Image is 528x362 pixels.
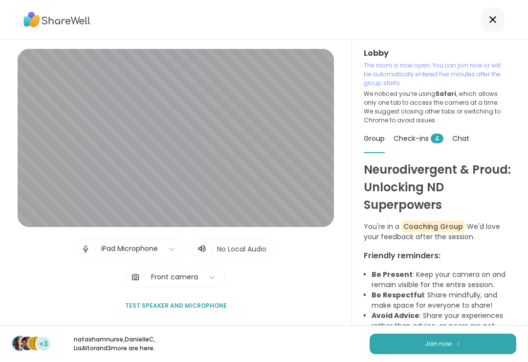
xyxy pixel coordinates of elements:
p: We noticed you’re using , which allows only one tab to access the camera at a time. We suggest cl... [364,90,505,125]
b: Be Present [372,270,413,279]
span: Check-ins [394,134,443,143]
div: Front camera [151,272,198,282]
li: : Share your experiences rather than advice, as peers are not mental health professionals. [372,311,516,341]
span: No Local Audio [217,244,266,254]
span: | [144,268,146,287]
img: Microphone [81,239,90,259]
h3: Lobby [364,47,516,59]
span: 4 [431,134,443,143]
b: Be Respectful [372,290,424,300]
span: Chat [452,134,469,143]
span: L [34,337,37,350]
li: : Share mindfully, and make space for everyone to share! [372,290,516,311]
span: Join now [425,339,452,348]
img: DanielleC [21,337,34,350]
span: | [94,239,96,259]
button: Test speaker and microphone [121,295,231,316]
img: Camera [131,268,140,287]
span: | [211,243,213,255]
li: : Keep your camera on and remain visible for the entire session. [372,270,516,290]
p: You're in a We'd love your feedback after the session. [364,222,516,242]
img: ShareWell Logo [23,8,90,31]
img: ShareWell Logomark [456,341,462,346]
p: natashamnurse , DanielleC , LiaAltor and 3 more are here. [60,335,169,353]
span: +3 [39,339,48,349]
span: Test speaker and microphone [125,301,227,310]
p: The room is now open. You can join now or will be automatically entered five minutes after the gr... [364,61,505,88]
h3: Friendly reminders: [364,250,516,262]
b: Avoid Advice [372,311,419,320]
span: Coaching Group [401,221,465,232]
button: Join now [370,334,516,354]
b: Safari [436,90,456,98]
div: iPad Microphone [101,244,158,254]
h1: Neurodivergent & Proud: Unlocking ND Superpowers [364,161,516,214]
img: natashamnurse [13,337,26,350]
span: Group [364,134,385,143]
